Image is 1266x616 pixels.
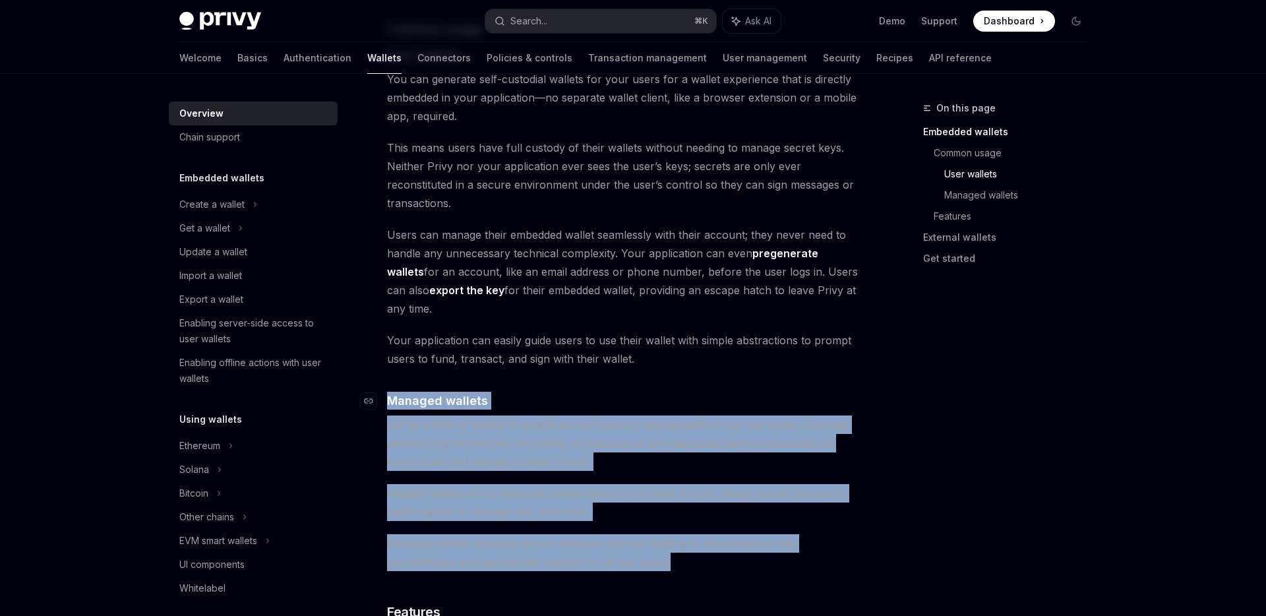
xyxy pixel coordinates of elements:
[923,227,1097,248] a: External wallets
[179,533,257,549] div: EVM smart wallets
[876,42,913,74] a: Recipes
[823,42,860,74] a: Security
[921,15,957,28] a: Support
[387,70,862,125] span: You can generate self-custodial wallets for your users for a wallet experience that is directly e...
[169,311,338,351] a: Enabling server-side access to user wallets
[169,125,338,149] a: Chain support
[984,15,1035,28] span: Dashboard
[485,9,716,33] button: Search...⌘K
[588,42,707,74] a: Transaction management
[934,142,1097,164] a: Common usage
[169,102,338,125] a: Overview
[169,351,338,390] a: Enabling offline actions with user wallets
[179,42,222,74] a: Welcome
[179,220,230,236] div: Get a wallet
[1066,11,1087,32] button: Toggle dark mode
[429,284,504,297] a: export the key
[179,509,234,525] div: Other chains
[934,206,1097,227] a: Features
[179,485,208,501] div: Bitcoin
[387,534,862,571] span: Managed wallets leverage secure enclaves and key splitting to ensure secure key reconstitution an...
[169,288,338,311] a: Export a wallet
[237,42,268,74] a: Basics
[179,292,243,307] div: Export a wallet
[723,9,781,33] button: Ask AI
[179,412,242,427] h5: Using wallets
[923,121,1097,142] a: Embedded wallets
[179,12,261,30] img: dark logo
[417,42,471,74] a: Connectors
[179,557,245,572] div: UI components
[387,331,862,368] span: Your application can easily guide users to use their wallet with simple abstractions to prompt us...
[387,484,862,521] span: Register webhooks to automate events based on onchain actions, assign specific policies to wallet...
[694,16,708,26] span: ⌘ K
[169,576,338,600] a: Whitelabel
[169,264,338,288] a: Import a wallet
[367,42,402,74] a: Wallets
[361,392,387,410] a: Navigate to header
[179,197,245,212] div: Create a wallet
[169,240,338,264] a: Update a wallet
[936,100,996,116] span: On this page
[179,580,226,596] div: Whitelabel
[179,315,330,347] div: Enabling server-side access to user wallets
[487,42,572,74] a: Policies & controls
[179,438,220,454] div: Ethereum
[179,170,264,186] h5: Embedded wallets
[179,129,240,145] div: Chain support
[923,248,1097,269] a: Get started
[179,244,247,260] div: Update a wallet
[723,42,807,74] a: User management
[179,355,330,386] div: Enabling offline actions with user wallets
[284,42,351,74] a: Authentication
[169,553,338,576] a: UI components
[387,416,862,471] span: Set up a fleet of wallets to enable secure treasury management across use cases. Leverage wallets...
[929,42,992,74] a: API reference
[973,11,1055,32] a: Dashboard
[179,106,224,121] div: Overview
[944,164,1097,185] a: User wallets
[387,392,488,410] span: Managed wallets
[879,15,905,28] a: Demo
[944,185,1097,206] a: Managed wallets
[387,139,862,212] span: This means users have full custody of their wallets without needing to manage secret keys. Neithe...
[179,462,209,477] div: Solana
[179,268,242,284] div: Import a wallet
[510,13,547,29] div: Search...
[387,226,862,318] span: Users can manage their embedded wallet seamlessly with their account; they never need to handle a...
[745,15,771,28] span: Ask AI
